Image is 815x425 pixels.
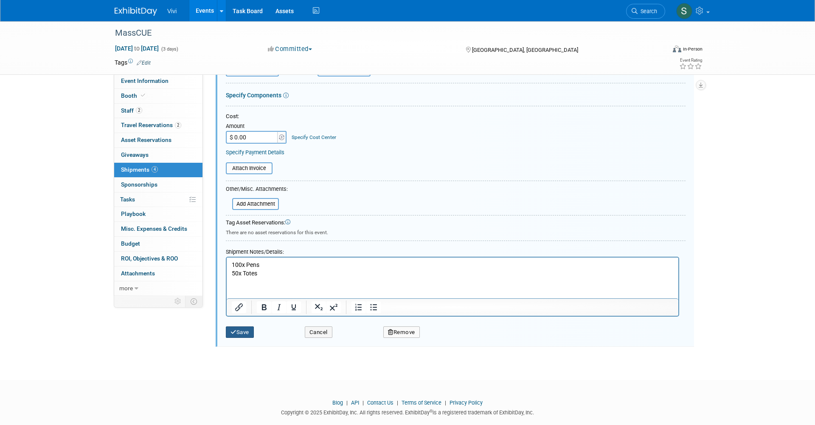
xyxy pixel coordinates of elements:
[472,47,578,53] span: [GEOGRAPHIC_DATA], [GEOGRAPHIC_DATA]
[227,258,678,298] iframe: Rich Text Area
[114,222,202,236] a: Misc. Expenses & Credits
[115,7,157,16] img: ExhibitDay
[351,399,359,406] a: API
[120,196,135,203] span: Tasks
[367,399,393,406] a: Contact Us
[114,237,202,251] a: Budget
[383,326,420,338] button: Remove
[114,266,202,281] a: Attachments
[366,301,381,313] button: Bullet list
[272,301,286,313] button: Italic
[121,255,178,262] span: ROI, Objectives & ROO
[121,136,171,143] span: Asset Reservations
[121,122,181,128] span: Travel Reservations
[121,107,142,114] span: Staff
[114,104,202,118] a: Staff2
[114,281,202,296] a: more
[430,409,433,414] sup: ®
[114,207,202,221] a: Playbook
[292,134,336,140] a: Specify Cost Center
[114,148,202,162] a: Giveaways
[119,285,133,292] span: more
[326,301,341,313] button: Superscript
[226,92,281,99] a: Specify Components
[121,77,169,84] span: Event Information
[305,326,332,338] button: Cancel
[137,60,151,66] a: Edit
[185,296,203,307] td: Toggle Event Tabs
[160,46,178,52] span: (3 days)
[115,45,159,52] span: [DATE] [DATE]
[226,244,679,257] div: Shipment Notes/Details:
[257,301,271,313] button: Bold
[121,92,147,99] span: Booth
[121,181,157,188] span: Sponsorships
[232,301,246,313] button: Insert/edit link
[121,166,158,173] span: Shipments
[638,8,657,14] span: Search
[114,163,202,177] a: Shipments4
[312,301,326,313] button: Subscript
[450,399,483,406] a: Privacy Policy
[676,3,692,19] img: Sara Membreno
[615,44,703,57] div: Event Format
[121,270,155,277] span: Attachments
[265,45,315,54] button: Committed
[226,326,254,338] button: Save
[114,118,202,133] a: Travel Reservations2
[175,122,181,128] span: 2
[121,225,187,232] span: Misc. Expenses & Credits
[679,58,702,62] div: Event Rating
[344,399,350,406] span: |
[133,45,141,52] span: to
[136,107,142,113] span: 2
[121,151,149,158] span: Giveaways
[395,399,400,406] span: |
[226,122,287,131] div: Amount
[673,45,681,52] img: Format-Inperson.png
[226,227,686,236] div: There are no asset reservations for this event.
[112,25,652,41] div: MassCUE
[626,4,665,19] a: Search
[141,93,145,98] i: Booth reservation complete
[115,58,151,67] td: Tags
[226,185,288,195] div: Other/Misc. Attachments:
[167,8,177,14] span: Vivi
[332,399,343,406] a: Blog
[114,252,202,266] a: ROI, Objectives & ROO
[360,399,366,406] span: |
[121,240,140,247] span: Budget
[114,133,202,147] a: Asset Reservations
[443,399,448,406] span: |
[402,399,441,406] a: Terms of Service
[287,301,301,313] button: Underline
[121,210,146,217] span: Playbook
[683,46,703,52] div: In-Person
[152,166,158,173] span: 4
[226,219,686,227] div: Tag Asset Reservations:
[114,193,202,207] a: Tasks
[114,89,202,103] a: Booth
[226,113,686,121] div: Cost:
[351,301,366,313] button: Numbered list
[114,74,202,88] a: Event Information
[226,149,284,156] a: Specify Payment Details
[114,178,202,192] a: Sponsorships
[171,296,185,307] td: Personalize Event Tab Strip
